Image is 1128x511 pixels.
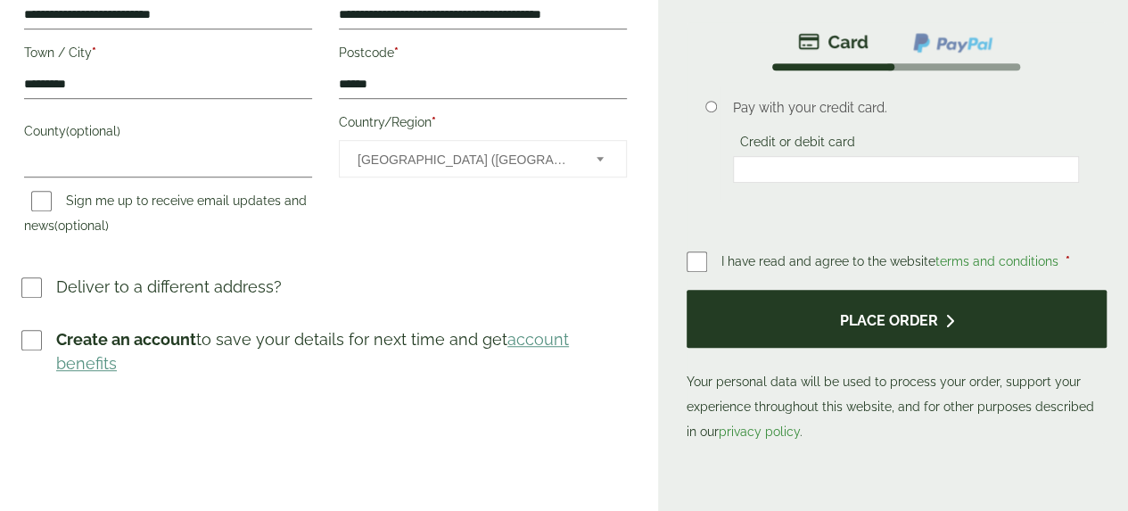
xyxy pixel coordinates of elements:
[798,31,869,53] img: stripe.png
[394,45,399,60] abbr: required
[92,45,96,60] abbr: required
[31,191,52,211] input: Sign me up to receive email updates and news(optional)
[66,124,120,138] span: (optional)
[24,194,307,238] label: Sign me up to receive email updates and news
[719,424,800,439] a: privacy policy
[24,40,312,70] label: Town / City
[56,330,569,373] a: account benefits
[339,110,627,140] label: Country/Region
[54,218,109,233] span: (optional)
[738,161,1074,177] iframe: Secure card payment input frame
[935,254,1058,268] a: terms and conditions
[1066,254,1070,268] abbr: required
[358,141,572,178] span: United Kingdom (UK)
[56,275,282,299] p: Deliver to a different address?
[56,330,196,349] strong: Create an account
[339,140,627,177] span: Country/Region
[56,327,630,375] p: to save your details for next time and get
[339,40,627,70] label: Postcode
[24,119,312,149] label: County
[432,115,436,129] abbr: required
[721,254,1062,268] span: I have read and agree to the website
[687,290,1107,348] button: Place order
[733,135,862,154] label: Credit or debit card
[687,290,1107,444] p: Your personal data will be used to process your order, support your experience throughout this we...
[733,98,1080,118] p: Pay with your credit card.
[911,31,994,54] img: ppcp-gateway.png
